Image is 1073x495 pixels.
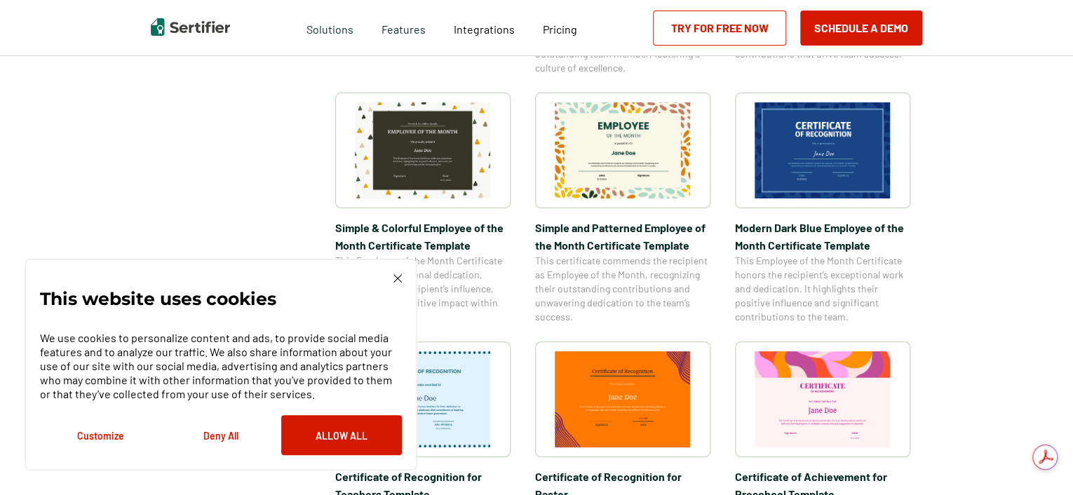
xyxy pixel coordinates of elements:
span: Modern Dark Blue Employee of the Month Certificate Template [735,219,910,254]
span: This Employee of the Month Certificate celebrates exceptional dedication, highlighting the recipi... [335,254,511,324]
a: Try for Free Now [653,11,786,46]
img: Cookie Popup Close [393,274,402,283]
img: Simple & Colorful Employee of the Month Certificate Template [355,102,491,198]
a: Pricing [543,19,577,36]
span: Simple and Patterned Employee of the Month Certificate Template [535,219,710,254]
img: Certificate of Recognition for Teachers Template [355,351,491,447]
span: Features [382,19,426,36]
button: Allow All [281,415,402,455]
p: We use cookies to personalize content and ads, to provide social media features and to analyze ou... [40,331,402,401]
img: Simple and Patterned Employee of the Month Certificate Template [555,102,691,198]
span: Solutions [306,19,353,36]
img: Certificate of Recognition for Pastor [555,351,691,447]
button: Customize [40,415,161,455]
a: Simple & Colorful Employee of the Month Certificate TemplateSimple & Colorful Employee of the Mon... [335,93,511,324]
img: Certificate of Achievement for Preschool Template [755,351,891,447]
span: Integrations [454,22,515,36]
button: Deny All [161,415,281,455]
span: This Employee of the Month Certificate honors the recipient’s exceptional work and dedication. It... [735,254,910,324]
span: This certificate commends the recipient as Employee of the Month, recognizing their outstanding c... [535,254,710,324]
iframe: Chat Widget [1003,428,1073,495]
img: Modern Dark Blue Employee of the Month Certificate Template [755,102,891,198]
a: Simple and Patterned Employee of the Month Certificate TemplateSimple and Patterned Employee of t... [535,93,710,324]
a: Modern Dark Blue Employee of the Month Certificate TemplateModern Dark Blue Employee of the Month... [735,93,910,324]
button: Schedule a Demo [800,11,922,46]
img: Sertifier | Digital Credentialing Platform [151,18,230,36]
p: This website uses cookies [40,292,276,306]
a: Integrations [454,19,515,36]
span: Simple & Colorful Employee of the Month Certificate Template [335,219,511,254]
span: Pricing [543,22,577,36]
